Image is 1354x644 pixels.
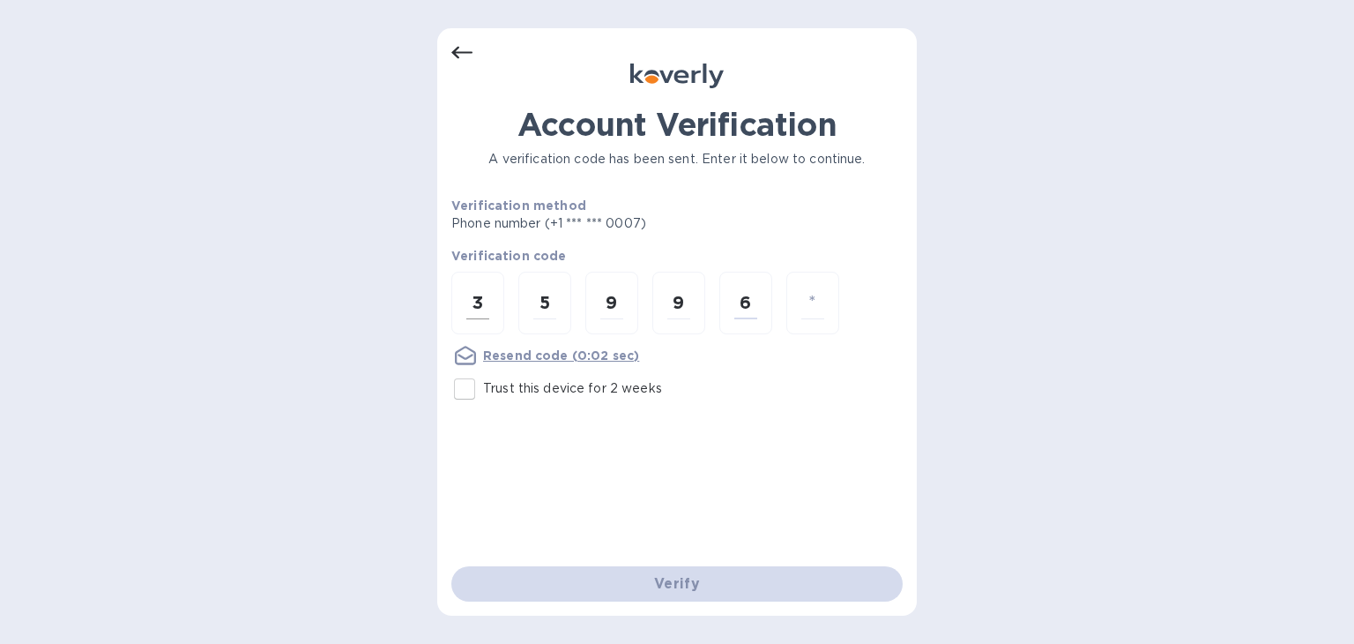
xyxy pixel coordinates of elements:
h1: Account Verification [451,106,903,143]
p: Verification code [451,247,903,265]
p: Trust this device for 2 weeks [483,379,662,398]
b: Verification method [451,198,586,213]
u: Resend code (0:02 sec) [483,348,639,363]
p: Phone number (+1 *** *** 0007) [451,214,781,233]
p: A verification code has been sent. Enter it below to continue. [451,150,903,168]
